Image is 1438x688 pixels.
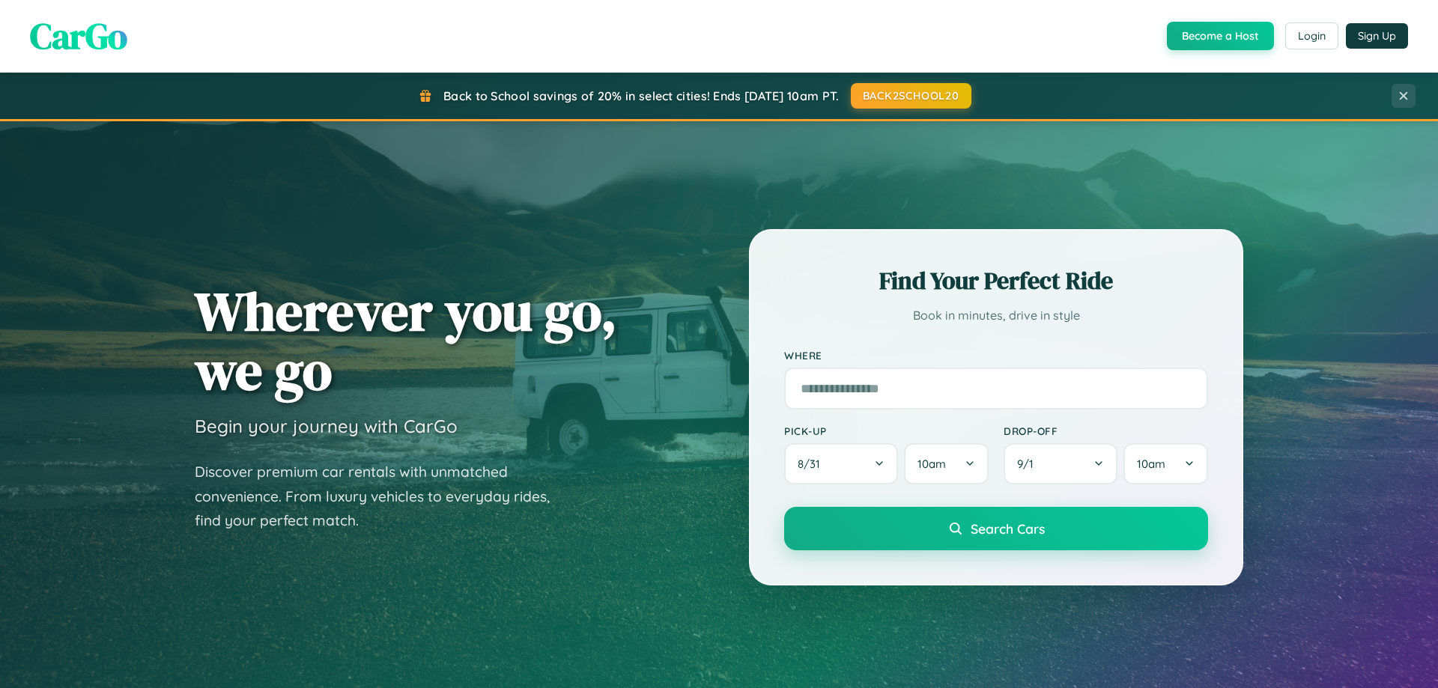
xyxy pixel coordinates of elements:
span: 9 / 1 [1017,457,1041,471]
button: 10am [904,443,989,484]
button: Search Cars [784,507,1208,550]
span: 10am [1137,457,1165,471]
span: CarGo [30,11,127,61]
span: Search Cars [971,520,1045,537]
span: 8 / 31 [798,457,828,471]
button: Login [1285,22,1338,49]
h1: Wherever you go, we go [195,281,617,400]
label: Where [784,349,1208,362]
p: Discover premium car rentals with unmatched convenience. From luxury vehicles to everyday rides, ... [195,460,569,533]
h3: Begin your journey with CarGo [195,415,458,437]
p: Book in minutes, drive in style [784,305,1208,326]
label: Pick-up [784,424,989,437]
button: Become a Host [1167,22,1274,50]
button: 8/31 [784,443,898,484]
button: 9/1 [1004,443,1117,484]
button: BACK2SCHOOL20 [851,83,971,109]
span: 10am [917,457,946,471]
span: Back to School savings of 20% in select cities! Ends [DATE] 10am PT. [443,88,839,103]
h2: Find Your Perfect Ride [784,264,1208,297]
label: Drop-off [1004,424,1208,437]
button: Sign Up [1346,23,1408,49]
button: 10am [1123,443,1208,484]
